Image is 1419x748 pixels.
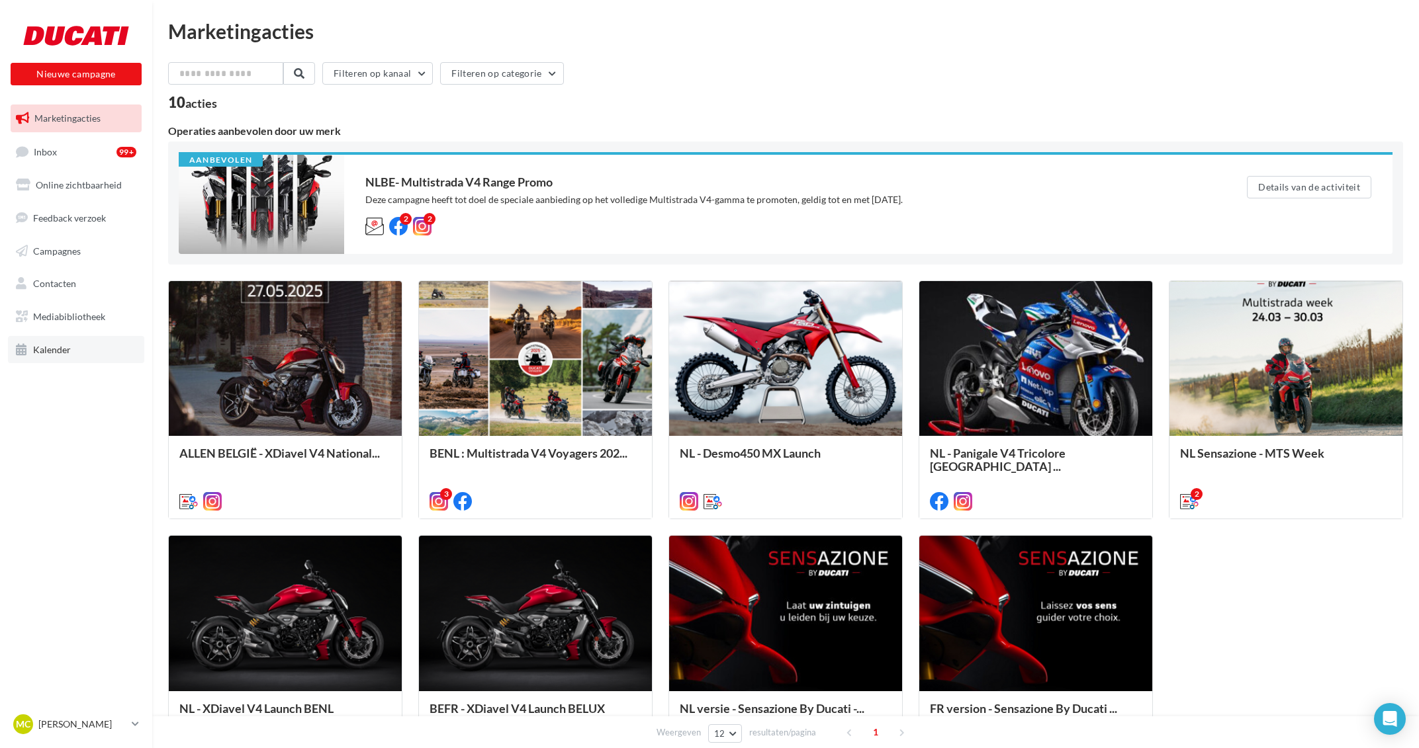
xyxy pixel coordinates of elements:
div: 2 [400,213,412,225]
button: Filteren op categorie [440,62,563,85]
span: Kalender [33,344,71,355]
span: NL - Panigale V4 Tricolore [GEOGRAPHIC_DATA] ... [930,446,1066,474]
div: Deze campagne heeft tot doel de speciale aanbieding op het volledige Multistrada V4-gamma te prom... [365,193,1194,206]
span: MC [16,718,30,731]
span: Marketingacties [34,112,101,124]
a: Mediabibliotheek [8,303,144,331]
span: Mediabibliotheek [33,311,105,322]
a: Kalender [8,336,144,364]
p: [PERSON_NAME] [38,718,126,731]
span: BENL : Multistrada V4 Voyagers 202... [430,446,627,460]
a: Inbox99+ [8,138,144,166]
button: Details van de activiteit [1247,176,1371,198]
span: resultaten/pagina [749,726,816,739]
button: 12 [708,724,742,743]
span: ALLEN BELGIË - XDiavel V4 National... [179,446,380,460]
div: 3 [440,488,452,500]
div: NLBE- Multistrada V4 Range Promo [365,176,1194,188]
a: Marketingacties [8,104,144,132]
div: Operaties aanbevolen door uw merk [168,126,1403,136]
span: NL versie - Sensazione By Ducati -... [680,701,864,716]
div: 2 [1191,488,1203,500]
span: Contacten [33,278,76,289]
a: Online zichtbaarheid [8,171,144,199]
div: Marketingacties [168,21,1403,41]
span: NL - XDiavel V4 Launch BENL [179,701,334,716]
div: Aanbevolen [179,155,263,167]
button: Nieuwe campagne [11,63,142,85]
a: MC [PERSON_NAME] [11,712,142,737]
span: BEFR - XDiavel V4 Launch BELUX [430,701,605,716]
a: Feedback verzoek [8,204,144,232]
div: 10 [168,95,217,110]
span: Feedback verzoek [33,212,106,224]
span: FR version - Sensazione By Ducati ... [930,701,1117,716]
a: Contacten [8,270,144,298]
div: 99+ [116,147,136,157]
a: Campagnes [8,237,144,265]
span: NL Sensazione - MTS Week [1180,446,1324,460]
span: Campagnes [33,245,81,256]
span: Weergeven [657,726,701,739]
div: 2 [424,213,435,225]
div: acties [185,97,217,109]
div: Open Intercom Messenger [1374,703,1406,735]
button: Filteren op kanaal [322,62,433,85]
span: Inbox [34,145,57,157]
span: 12 [714,728,725,739]
span: NL - Desmo450 MX Launch [680,446,821,460]
span: 1 [865,722,886,743]
span: Online zichtbaarheid [36,179,122,190]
